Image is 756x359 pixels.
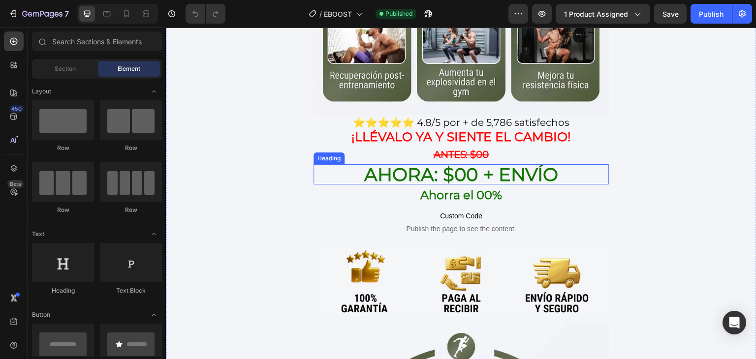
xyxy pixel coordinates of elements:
[150,126,177,135] div: Heading
[254,160,336,175] strong: Ahorra el 00%
[385,9,412,18] span: Published
[654,4,687,24] button: Save
[699,9,724,19] div: Publish
[166,28,756,359] iframe: Design area
[100,144,162,152] div: Row
[118,64,140,73] span: Element
[146,226,162,242] span: Toggle open
[100,206,162,214] div: Row
[100,286,162,295] div: Text Block
[32,144,94,152] div: Row
[32,31,162,51] input: Search Sections & Elements
[268,121,323,133] strong: antes: $00
[186,102,405,117] strong: ¡Llévalo ya y siente el cambio!
[146,307,162,323] span: Toggle open
[146,84,162,99] span: Toggle open
[564,9,628,19] span: 1 product assigned
[324,9,352,19] span: EBOOST
[186,4,225,24] div: Undo/Redo
[32,230,44,239] span: Text
[32,310,50,319] span: Button
[64,8,69,20] p: 7
[198,136,393,158] strong: AHORA: $00 + envío
[9,105,24,113] div: 450
[32,87,51,96] span: Layout
[319,9,322,19] span: /
[55,64,76,73] span: Section
[32,286,94,295] div: Heading
[148,221,443,289] img: gempages_581808526343537396-39a6dd31-22b6-4aa6-94ed-5f910dc6d020.jpg
[7,180,24,188] div: Beta
[172,196,418,206] span: Publish the page to see the content.
[662,10,679,18] span: Save
[32,206,94,214] div: Row
[172,182,418,194] span: Custom Code
[723,311,746,334] div: Open Intercom Messenger
[556,4,650,24] button: 1 product assigned
[691,4,732,24] button: Publish
[4,4,73,24] button: 7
